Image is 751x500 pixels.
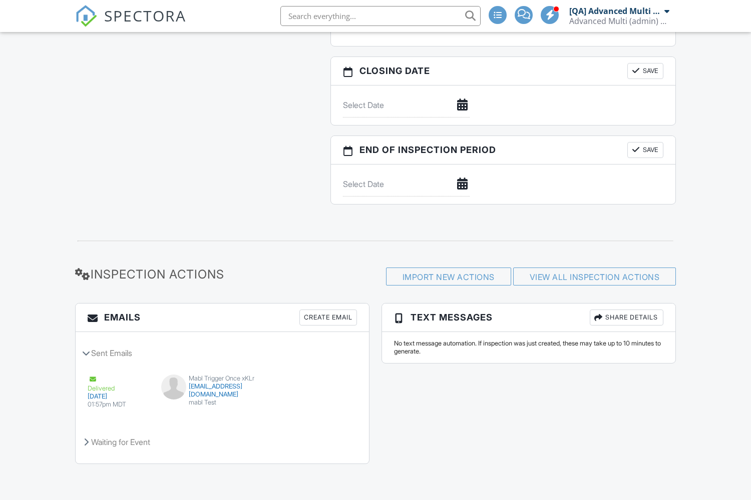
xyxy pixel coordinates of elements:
div: Mabl Trigger Once xKLr [161,374,284,382]
div: mabl Test [161,398,284,406]
div: [QA] Advanced Multi (admin) [569,6,662,16]
div: Delivered [88,374,149,392]
img: default-user-f0147aede5fd5fa78ca7ade42f37bd4542148d508eef1c3d3ea960f66861d68b.jpg [161,374,186,399]
div: [EMAIL_ADDRESS][DOMAIN_NAME] [161,382,284,398]
span: SPECTORA [104,5,186,26]
input: Search everything... [280,6,481,26]
div: Advanced Multi (admin) Company [569,16,669,26]
div: Share Details [590,309,663,325]
button: Save [627,142,663,158]
h3: Inspection Actions [75,267,267,281]
div: No text message automation. If inspection was just created, these may take up to 10 minutes to ge... [394,339,663,355]
a: View All Inspection Actions [530,272,660,282]
div: Import New Actions [386,267,511,285]
input: Select Date [343,93,470,117]
span: Closing date [359,64,430,77]
a: SPECTORA [75,13,186,34]
h3: Text Messages [382,303,675,332]
span: End of Inspection Period [359,143,496,156]
h3: Emails [76,303,369,332]
img: The Best Home Inspection Software - Spectora [75,5,97,27]
div: Waiting for Event [76,428,369,455]
button: Save [627,63,663,79]
div: [DATE] [88,392,149,400]
div: 01:57pm MDT [88,400,149,408]
div: Sent Emails [76,339,369,366]
input: Select Date [343,172,470,196]
div: Create Email [299,309,357,325]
